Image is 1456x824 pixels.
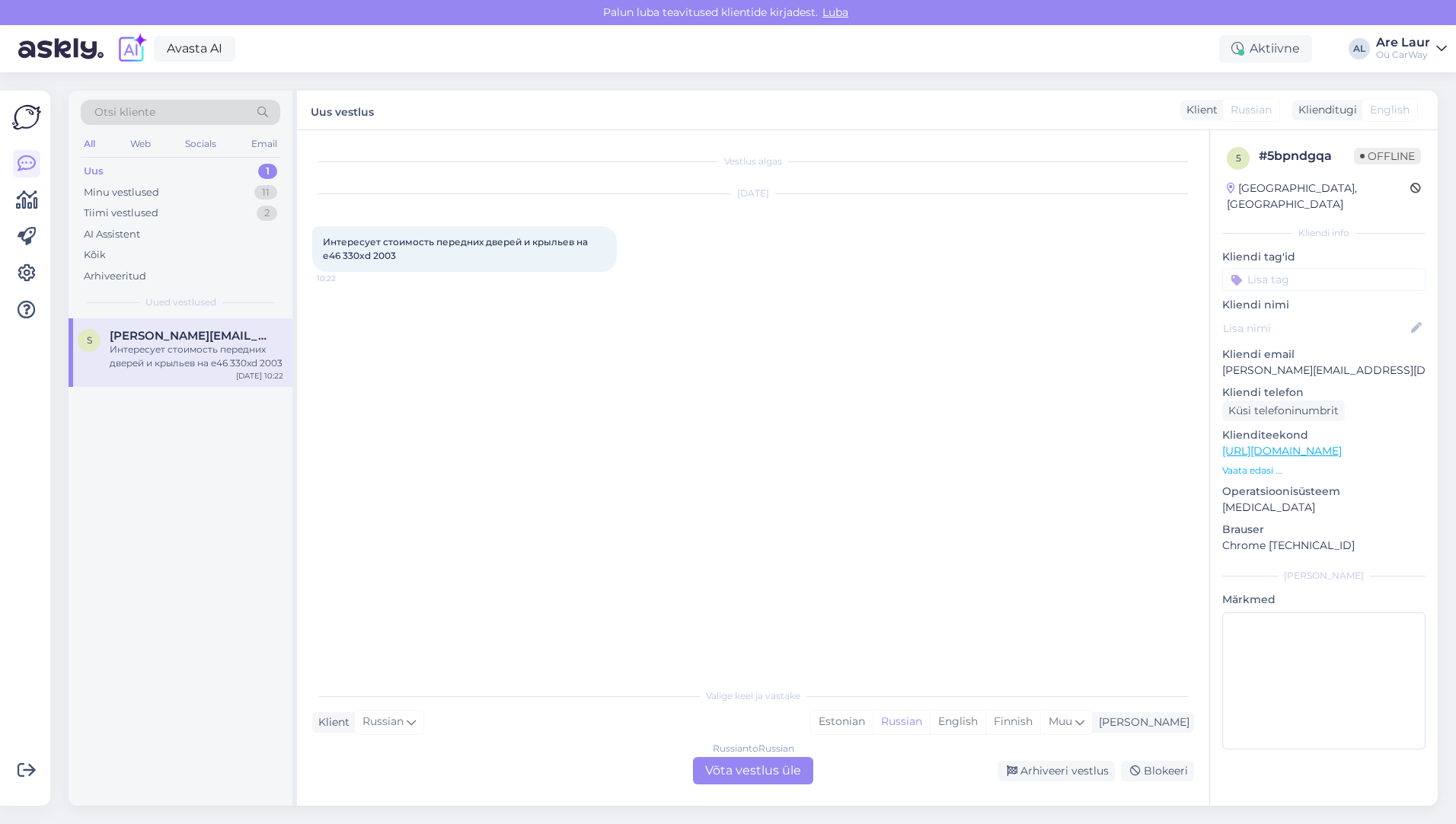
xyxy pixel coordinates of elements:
[84,164,104,179] div: Uus
[998,761,1115,781] div: Arhiveeri vestlus
[84,248,106,263] div: Kõik
[84,185,159,200] div: Minu vestlused
[1292,102,1357,118] div: Klienditugi
[1222,362,1426,378] p: [PERSON_NAME][EMAIL_ADDRESS][DOMAIN_NAME]
[1219,35,1312,62] div: Aktiivne
[312,155,1194,168] div: Vestlus algas
[1376,37,1447,61] a: Are LaurOü CarWay
[145,295,216,309] span: Uued vestlused
[236,370,283,382] div: [DATE] 10:22
[1222,385,1426,401] p: Kliendi telefon
[110,343,283,370] div: Интересует стоимость передних дверей и крыльев на е46 330xd 2003
[323,236,590,261] span: Интересует стоимость передних дверей и крыльев на е46 330xd 2003
[12,103,41,132] img: Askly Logo
[182,134,219,154] div: Socials
[1222,347,1426,362] p: Kliendi email
[985,711,1040,733] div: Finnish
[94,104,155,120] span: Otsi kliente
[311,100,374,120] label: Uus vestlus
[116,33,148,65] img: explore-ai
[1227,180,1410,212] div: [GEOGRAPHIC_DATA], [GEOGRAPHIC_DATA]
[1259,147,1354,165] div: # 5bpndgqa
[1349,38,1370,59] div: AL
[110,329,268,343] span: svetlana_moreva@bk.ru
[154,36,235,62] a: Avasta AI
[81,134,98,154] div: All
[87,334,92,346] span: s
[1222,444,1342,458] a: [URL][DOMAIN_NAME]
[84,227,140,242] div: AI Assistent
[1376,37,1430,49] div: Are Laur
[312,714,350,730] div: Klient
[1222,427,1426,443] p: Klienditeekond
[317,273,374,284] span: 10:22
[1222,401,1345,421] div: Küsi telefoninumbrit
[248,134,280,154] div: Email
[693,757,813,784] div: Võta vestlus üle
[1222,569,1426,583] div: [PERSON_NAME]
[1231,102,1272,118] span: Russian
[930,711,985,733] div: English
[1236,152,1241,164] span: 5
[1223,320,1408,337] input: Lisa nimi
[1222,297,1426,313] p: Kliendi nimi
[1370,102,1410,118] span: English
[1093,714,1189,730] div: [PERSON_NAME]
[362,714,404,730] span: Russian
[1121,761,1194,781] div: Blokeeri
[1222,464,1426,477] p: Vaata edasi ...
[312,187,1194,200] div: [DATE]
[1222,500,1426,516] p: [MEDICAL_DATA]
[1222,484,1426,500] p: Operatsioonisüsteem
[257,206,277,221] div: 2
[1049,714,1072,728] span: Muu
[258,164,277,179] div: 1
[84,269,146,284] div: Arhiveeritud
[1222,226,1426,240] div: Kliendi info
[1222,538,1426,554] p: Chrome [TECHNICAL_ID]
[84,206,158,221] div: Tiimi vestlused
[873,711,930,733] div: Russian
[254,185,277,200] div: 11
[1222,249,1426,265] p: Kliendi tag'id
[1180,102,1218,118] div: Klient
[713,742,794,755] div: Russian to Russian
[1222,592,1426,608] p: Märkmed
[811,711,873,733] div: Estonian
[1222,522,1426,538] p: Brauser
[818,5,853,19] span: Luba
[1376,49,1430,61] div: Oü CarWay
[312,689,1194,703] div: Valige keel ja vastake
[127,134,154,154] div: Web
[1354,148,1421,164] span: Offline
[1222,268,1426,291] input: Lisa tag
